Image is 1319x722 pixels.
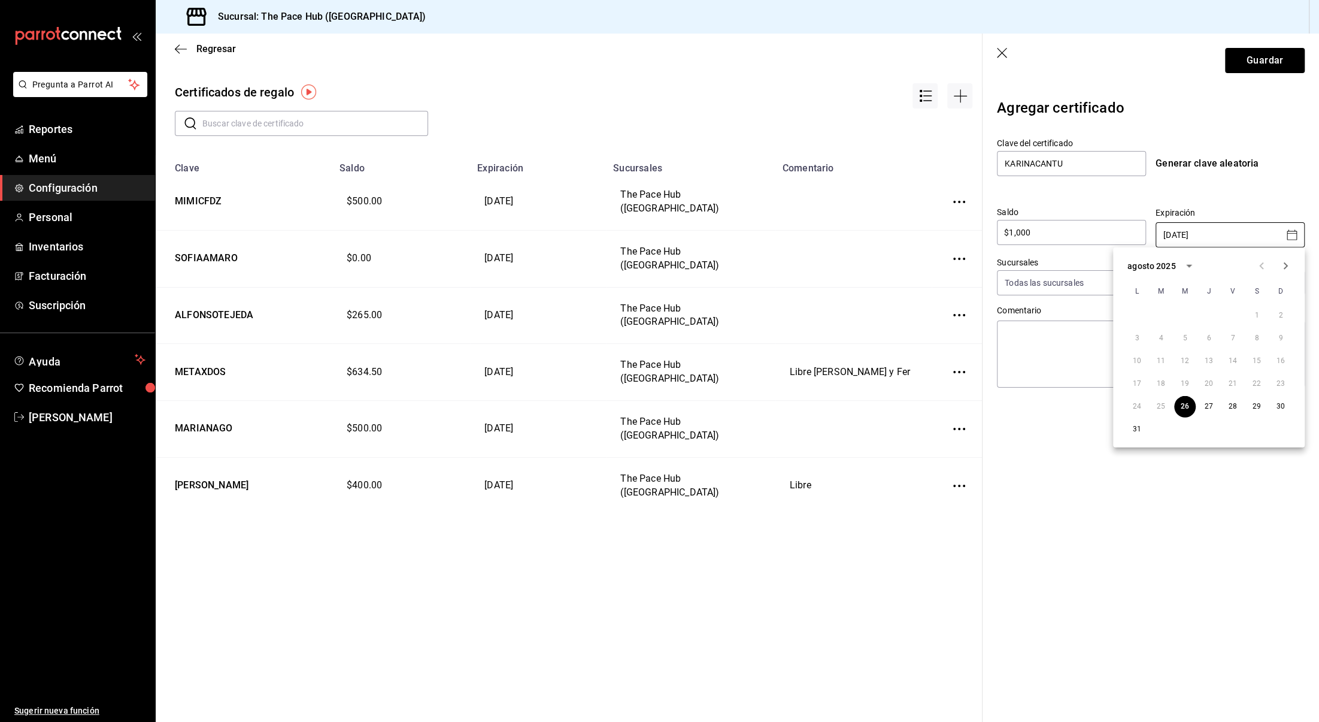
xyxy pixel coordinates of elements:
[1163,223,1280,247] input: DD/MM/YYYY
[470,287,606,344] td: [DATE]
[775,155,932,174] th: Comentario
[947,83,972,111] div: Agregar opción
[1156,207,1305,219] p: Expiración
[997,208,1146,216] label: Saldo
[1222,396,1244,418] button: 28
[997,258,1305,266] label: Sucursales
[470,155,606,174] th: Expiración
[1156,156,1305,171] div: Generar clave aleatoria
[1198,396,1220,418] button: 27
[1285,228,1299,242] button: Open calendar
[1127,259,1175,272] div: agosto 2025
[775,344,932,401] td: Libre [PERSON_NAME] y Fer
[175,83,294,101] div: Certificados de regalo
[332,287,470,344] td: $265.00
[332,230,470,287] td: $0.00
[332,344,470,401] td: $634.50
[332,174,470,230] td: $500.00
[1225,48,1305,73] button: Guardar
[606,344,775,401] td: The Pace Hub ([GEOGRAPHIC_DATA])
[1198,280,1220,304] span: jueves
[29,150,145,167] span: Menú
[775,457,932,513] td: Libre
[156,401,332,458] td: MARIANAGO
[14,705,145,717] span: Sugerir nueva función
[202,111,428,135] input: Buscar clave de certificado
[997,225,1146,240] input: $0.00
[470,457,606,513] td: [DATE]
[1005,277,1084,289] span: Todas las sucursales
[606,230,775,287] td: The Pace Hub ([GEOGRAPHIC_DATA])
[208,10,426,24] h3: Sucursal: The Pace Hub ([GEOGRAPHIC_DATA])
[29,297,145,313] span: Suscripción
[156,174,332,230] td: MIMICFDZ
[470,344,606,401] td: [DATE]
[1126,280,1148,304] span: lunes
[606,174,775,230] td: The Pace Hub ([GEOGRAPHIC_DATA])
[29,268,145,284] span: Facturación
[332,457,470,513] td: $400.00
[1270,396,1291,418] button: 30
[470,174,606,230] td: [DATE]
[470,230,606,287] td: [DATE]
[1222,280,1244,304] span: viernes
[301,84,316,99] img: Tooltip marker
[606,155,775,174] th: Sucursales
[29,352,130,367] span: Ayuda
[332,155,470,174] th: Saldo
[1270,280,1291,304] span: domingo
[606,287,775,344] td: The Pace Hub ([GEOGRAPHIC_DATA])
[196,43,236,55] span: Regresar
[606,457,775,513] td: The Pace Hub ([GEOGRAPHIC_DATA])
[29,121,145,137] span: Reportes
[156,344,332,401] td: METAXDOS
[1174,280,1196,304] span: miércoles
[32,78,129,91] span: Pregunta a Parrot AI
[1179,256,1199,276] button: calendar view is open, switch to year view
[29,180,145,196] span: Configuración
[1246,280,1268,304] span: sábado
[29,238,145,255] span: Inventarios
[997,139,1146,147] label: Clave del certificado
[8,87,147,99] a: Pregunta a Parrot AI
[470,401,606,458] td: [DATE]
[29,209,145,225] span: Personal
[156,230,332,287] td: SOFIAAMARO
[606,401,775,458] td: The Pace Hub ([GEOGRAPHIC_DATA])
[132,31,141,41] button: open_drawer_menu
[156,457,332,513] td: [PERSON_NAME]
[156,287,332,344] td: ALFONSOTEJEDA
[1273,254,1297,278] button: Next month
[912,83,938,111] div: Acciones
[997,92,1305,128] div: Agregar certificado
[997,151,1146,176] input: Máximo 15 caracteres
[29,409,145,425] span: [PERSON_NAME]
[332,401,470,458] td: $500.00
[1246,396,1268,418] button: 29
[156,155,332,174] th: Clave
[13,72,147,97] button: Pregunta a Parrot AI
[997,306,1305,314] label: Comentario
[175,43,236,55] button: Regresar
[1150,280,1172,304] span: martes
[1126,419,1148,440] button: 31
[29,380,145,396] span: Recomienda Parrot
[1174,396,1196,418] button: 26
